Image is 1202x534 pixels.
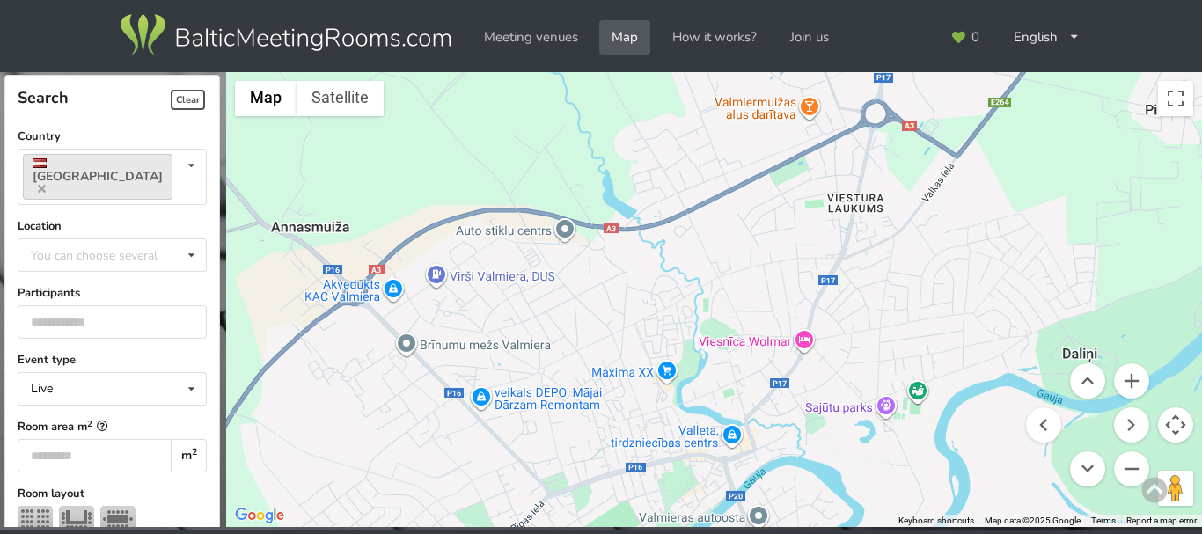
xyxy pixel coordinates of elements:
img: Theater [18,506,53,532]
sup: 2 [192,445,197,458]
label: Participants [18,284,208,302]
a: Map [599,20,650,55]
span: 0 [971,31,979,44]
a: [GEOGRAPHIC_DATA] [23,154,172,200]
button: Drag Pegman onto the map to open Street View [1158,471,1193,506]
sup: 2 [87,418,92,429]
button: Move right [1114,407,1149,443]
div: Live [31,383,53,395]
span: Clear [171,90,205,110]
a: Meeting venues [472,20,590,55]
span: Map data ©2025 Google [985,516,1081,525]
a: Terms (opens in new tab) [1091,516,1116,525]
label: Country [18,128,208,145]
img: Boardroom [100,506,136,532]
div: You can choose several [26,245,197,266]
button: Zoom in [1114,363,1149,399]
button: Show satellite imagery [297,81,384,116]
img: Baltic Meeting Rooms [117,11,454,60]
button: Move down [1070,451,1105,486]
button: Show street map [235,81,297,116]
button: Map camera controls [1158,407,1193,443]
img: U-shape [59,506,94,532]
label: Room layout [18,485,208,502]
img: Google [231,504,289,527]
a: Report a map error [1126,516,1197,525]
div: English [1001,20,1093,55]
button: Keyboard shortcuts [898,515,974,527]
button: Zoom out [1114,451,1149,486]
span: Search [18,87,69,108]
label: Room area m [18,418,208,435]
button: Toggle fullscreen view [1158,81,1193,116]
div: m [171,439,207,472]
a: Join us [778,20,841,55]
button: Move up [1070,363,1105,399]
button: Move left [1026,407,1061,443]
label: Event type [18,351,208,369]
label: Location [18,217,208,235]
a: How it works? [660,20,769,55]
a: Open this area in Google Maps (opens a new window) [231,504,289,527]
